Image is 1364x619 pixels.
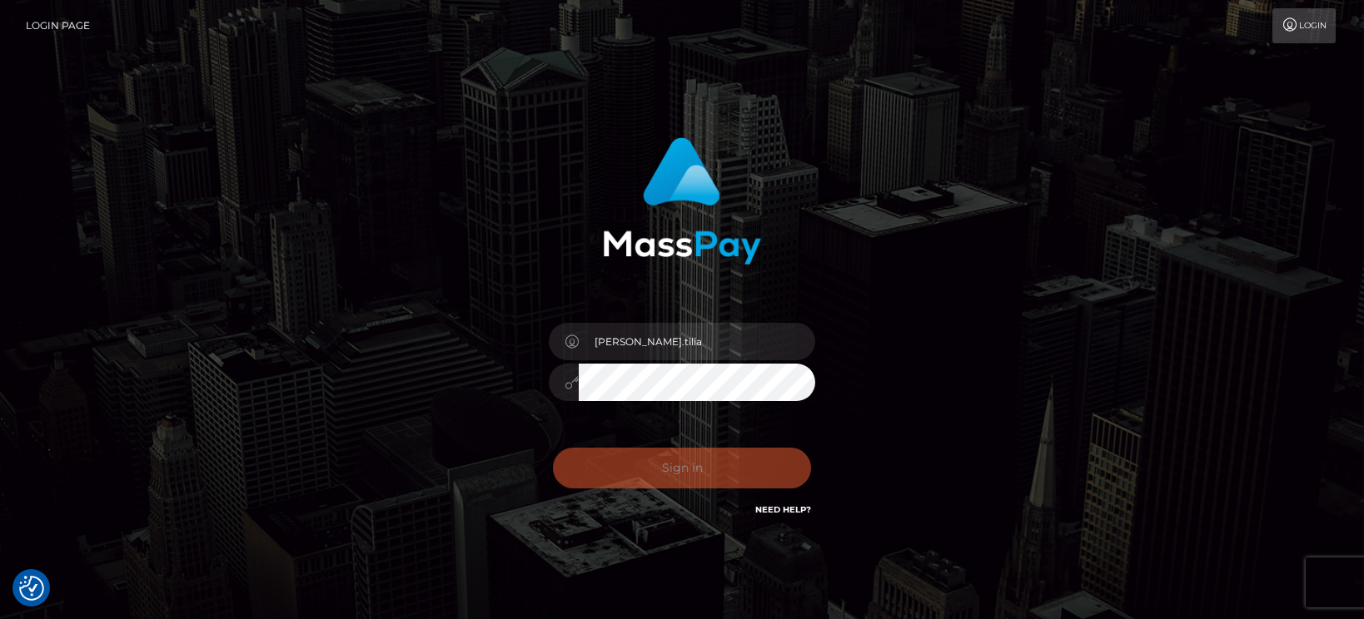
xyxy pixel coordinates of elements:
a: Login Page [26,8,90,43]
img: Revisit consent button [19,576,44,601]
button: Consent Preferences [19,576,44,601]
input: Username... [579,323,815,360]
a: Need Help? [755,504,811,515]
img: MassPay Login [603,137,761,265]
a: Login [1272,8,1336,43]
